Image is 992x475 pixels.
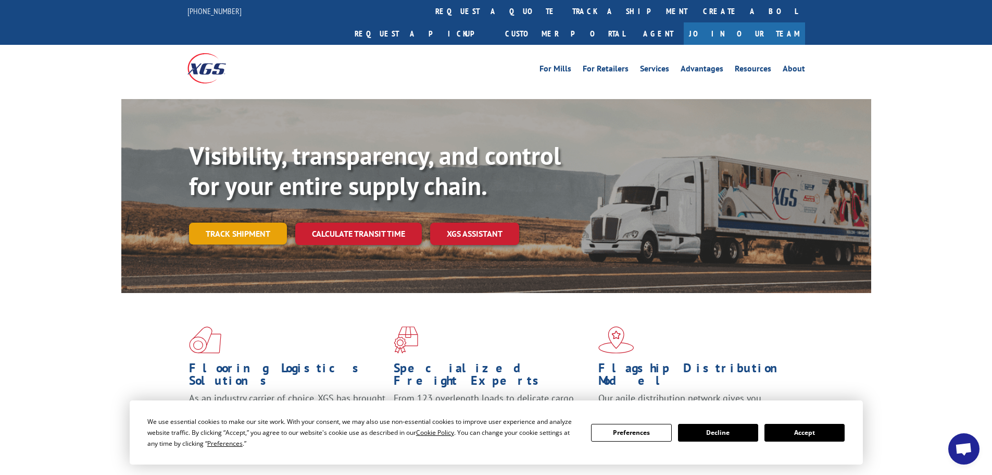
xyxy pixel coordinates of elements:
a: [PHONE_NUMBER] [187,6,242,16]
button: Accept [764,424,845,442]
a: Services [640,65,669,76]
h1: Flagship Distribution Model [598,362,795,392]
a: Track shipment [189,223,287,245]
span: Preferences [207,439,243,448]
img: xgs-icon-total-supply-chain-intelligence-red [189,326,221,354]
span: Cookie Policy [416,428,454,437]
a: Customer Portal [497,22,633,45]
a: Join Our Team [684,22,805,45]
a: Advantages [681,65,723,76]
a: Open chat [948,433,980,465]
p: From 123 overlength loads to delicate cargo, our experienced staff knows the best way to move you... [394,392,591,439]
img: xgs-icon-flagship-distribution-model-red [598,326,634,354]
img: xgs-icon-focused-on-flooring-red [394,326,418,354]
div: We use essential cookies to make our site work. With your consent, we may also use non-essential ... [147,416,579,449]
div: Cookie Consent Prompt [130,400,863,465]
span: Our agile distribution network gives you nationwide inventory management on demand. [598,392,790,417]
a: Resources [735,65,771,76]
h1: Specialized Freight Experts [394,362,591,392]
a: XGS ASSISTANT [430,223,519,245]
a: For Mills [539,65,571,76]
button: Decline [678,424,758,442]
h1: Flooring Logistics Solutions [189,362,386,392]
a: For Retailers [583,65,629,76]
b: Visibility, transparency, and control for your entire supply chain. [189,139,561,202]
button: Preferences [591,424,671,442]
a: Request a pickup [347,22,497,45]
span: As an industry carrier of choice, XGS has brought innovation and dedication to flooring logistics... [189,392,385,429]
a: Calculate transit time [295,223,422,245]
a: About [783,65,805,76]
a: Agent [633,22,684,45]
